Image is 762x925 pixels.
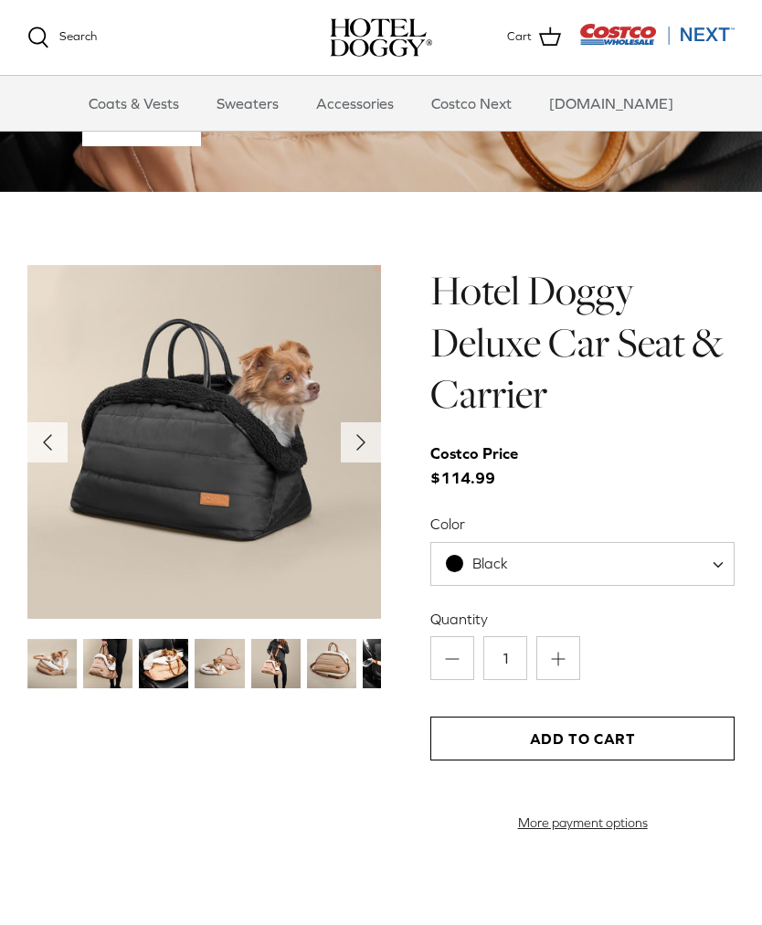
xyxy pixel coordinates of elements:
span: $114.99 [430,441,536,491]
img: Costco Next [579,23,735,46]
span: Search [59,29,97,43]
a: Visit Costco Next [579,35,735,48]
a: Cart [507,26,561,49]
button: Next [341,422,381,462]
span: Black [472,555,508,571]
img: hoteldoggycom [330,18,432,57]
h1: Hotel Doggy Deluxe Car Seat & Carrier [430,265,735,420]
a: [DOMAIN_NAME] [533,76,690,131]
a: More payment options [430,815,735,831]
a: Coats & Vests [72,76,196,131]
a: Search [27,27,97,48]
span: Cart [507,27,532,47]
a: Costco Next [415,76,528,131]
a: Sweaters [200,76,295,131]
img: small dog in a tan dog carrier on a black seat in the car [139,639,188,688]
span: Black [430,542,735,586]
label: Color [430,514,735,534]
a: Accessories [300,76,410,131]
span: Black [431,554,545,573]
div: Costco Price [430,441,518,466]
a: hoteldoggy.com hoteldoggycom [330,18,432,57]
button: Previous [27,422,68,462]
button: Add to Cart [430,717,735,760]
input: Quantity [483,636,527,680]
label: Quantity [430,609,735,629]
